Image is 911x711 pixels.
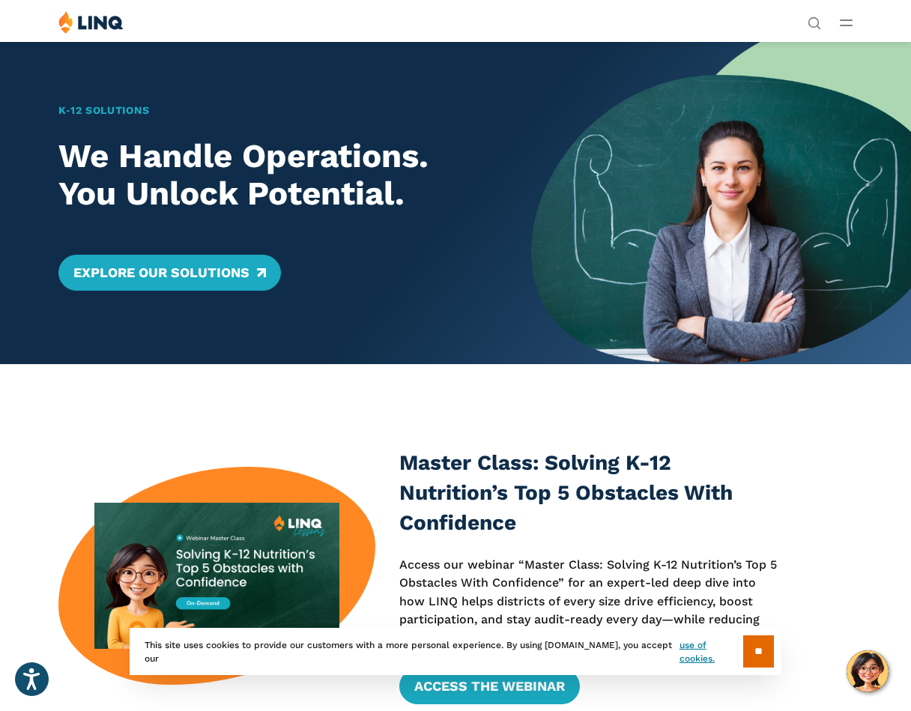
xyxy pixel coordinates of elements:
[399,556,784,647] p: Access our webinar “Master Class: Solving K-12 Nutrition’s Top 5 Obstacles With Confidence” for a...
[808,10,821,28] nav: Utility Navigation
[130,628,781,675] div: This site uses cookies to provide our customers with a more personal experience. By using [DOMAIN...
[399,448,784,537] h3: Master Class: Solving K-12 Nutrition’s Top 5 Obstacles With Confidence
[58,255,281,291] a: Explore Our Solutions
[840,14,853,31] button: Open Main Menu
[531,41,911,364] img: Home Banner
[58,10,124,34] img: LINQ | K‑12 Software
[58,103,494,118] h1: K‑12 Solutions
[680,638,743,665] a: use of cookies.
[847,650,889,692] button: Hello, have a question? Let’s chat.
[58,137,494,213] h2: We Handle Operations. You Unlock Potential.
[808,15,821,28] button: Open Search Bar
